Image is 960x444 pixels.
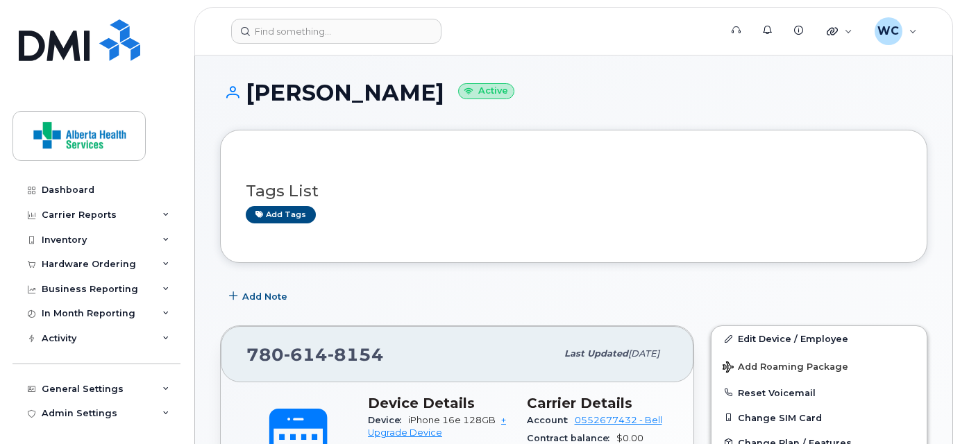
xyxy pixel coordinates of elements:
[575,415,662,425] a: 0552677432 - Bell
[246,206,316,223] a: Add tags
[564,348,628,359] span: Last updated
[246,344,384,365] span: 780
[527,395,669,411] h3: Carrier Details
[527,415,575,425] span: Account
[246,182,902,200] h3: Tags List
[711,380,927,405] button: Reset Voicemail
[711,405,927,430] button: Change SIM Card
[368,395,510,411] h3: Device Details
[616,433,643,443] span: $0.00
[527,433,616,443] span: Contract balance
[242,290,287,303] span: Add Note
[711,352,927,380] button: Add Roaming Package
[408,415,496,425] span: iPhone 16e 128GB
[628,348,659,359] span: [DATE]
[368,415,408,425] span: Device
[723,361,848,375] span: Add Roaming Package
[220,80,927,105] h1: [PERSON_NAME]
[328,344,384,365] span: 8154
[284,344,328,365] span: 614
[220,284,299,309] button: Add Note
[711,326,927,351] a: Edit Device / Employee
[458,83,514,99] small: Active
